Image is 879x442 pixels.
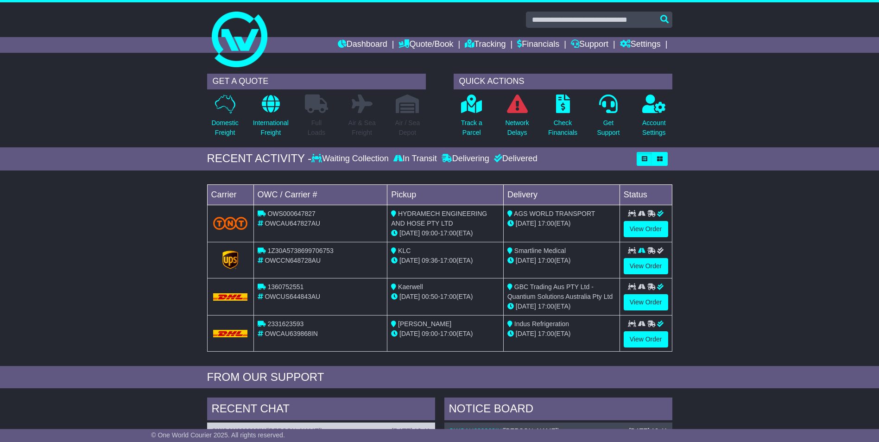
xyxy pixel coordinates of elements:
[624,258,668,274] a: View Order
[642,94,666,143] a: AccountSettings
[399,330,420,337] span: [DATE]
[440,330,456,337] span: 17:00
[505,118,529,138] p: Network Delays
[507,302,616,311] div: (ETA)
[548,118,577,138] p: Check Financials
[253,118,289,138] p: International Freight
[503,184,620,205] td: Delivery
[422,330,438,337] span: 09:00
[504,427,557,435] span: [PERSON_NAME]
[514,210,595,217] span: AGS WORLD TRANSPORT
[207,371,672,384] div: FROM OUR SUPPORT
[398,283,423,290] span: Kaerwell
[399,293,420,300] span: [DATE]
[265,293,320,300] span: OWCUS644843AU
[461,94,483,143] a: Track aParcel
[267,210,316,217] span: OWS000647827
[624,221,668,237] a: View Order
[449,427,502,435] a: OWCAU639868IN
[391,256,500,265] div: - (ETA)
[642,118,666,138] p: Account Settings
[391,228,500,238] div: - (ETA)
[265,330,317,337] span: OWCAU639868IN
[267,283,304,290] span: 1360752551
[267,427,320,435] span: [PERSON_NAME]
[391,292,500,302] div: - (ETA)
[399,257,420,264] span: [DATE]
[338,37,387,53] a: Dashboard
[398,320,451,328] span: [PERSON_NAME]
[151,431,285,439] span: © One World Courier 2025. All rights reserved.
[461,118,482,138] p: Track a Parcel
[305,118,328,138] p: Full Loads
[538,220,554,227] span: 17:00
[516,220,536,227] span: [DATE]
[449,427,668,435] div: ( )
[507,219,616,228] div: (ETA)
[213,330,248,337] img: DHL.png
[440,257,456,264] span: 17:00
[422,257,438,264] span: 09:36
[311,154,391,164] div: Waiting Collection
[516,303,536,310] span: [DATE]
[548,94,578,143] a: CheckFinancials
[422,229,438,237] span: 09:00
[267,320,304,328] span: 2331623593
[507,256,616,265] div: (ETA)
[454,74,672,89] div: QUICK ACTIONS
[516,257,536,264] span: [DATE]
[265,257,321,264] span: OWCCN648728AU
[620,37,661,53] a: Settings
[399,229,420,237] span: [DATE]
[387,184,504,205] td: Pickup
[538,257,554,264] span: 17:00
[253,94,289,143] a: InternationalFreight
[211,94,239,143] a: DomesticFreight
[516,330,536,337] span: [DATE]
[391,154,439,164] div: In Transit
[222,251,238,269] img: GetCarrierServiceLogo
[207,74,426,89] div: GET A QUOTE
[212,427,430,435] div: ( )
[207,398,435,423] div: RECENT CHAT
[348,118,376,138] p: Air & Sea Freight
[440,293,456,300] span: 17:00
[507,329,616,339] div: (ETA)
[517,37,559,53] a: Financials
[538,303,554,310] span: 17:00
[265,220,320,227] span: OWCAU647827AU
[398,247,411,254] span: KLC
[213,217,248,229] img: TNT_Domestic.png
[392,427,430,435] div: [DATE] 13:41
[507,283,613,300] span: GBC Trading Aus PTY Ltd - Quantium Solutions Australia Pty Ltd
[538,330,554,337] span: 17:00
[620,184,672,205] td: Status
[422,293,438,300] span: 00:50
[624,294,668,310] a: View Order
[439,154,492,164] div: Delivering
[624,331,668,347] a: View Order
[629,427,667,435] div: [DATE] 13:41
[253,184,387,205] td: OWC / Carrier #
[398,37,453,53] a: Quote/Book
[211,118,238,138] p: Domestic Freight
[391,210,487,227] span: HYDRAMECH ENGINEERING AND HOSE PTY LTD
[267,247,333,254] span: 1Z30A5738699706753
[444,398,672,423] div: NOTICE BOARD
[213,293,248,301] img: DHL.png
[395,118,420,138] p: Air / Sea Depot
[492,154,538,164] div: Delivered
[514,247,566,254] span: Smartline Medical
[207,152,312,165] div: RECENT ACTIVITY -
[597,118,620,138] p: Get Support
[212,427,265,435] a: OWCAU639868IN
[465,37,506,53] a: Tracking
[207,184,253,205] td: Carrier
[440,229,456,237] span: 17:00
[505,94,529,143] a: NetworkDelays
[596,94,620,143] a: GetSupport
[514,320,569,328] span: Indus Refrigeration
[391,329,500,339] div: - (ETA)
[571,37,608,53] a: Support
